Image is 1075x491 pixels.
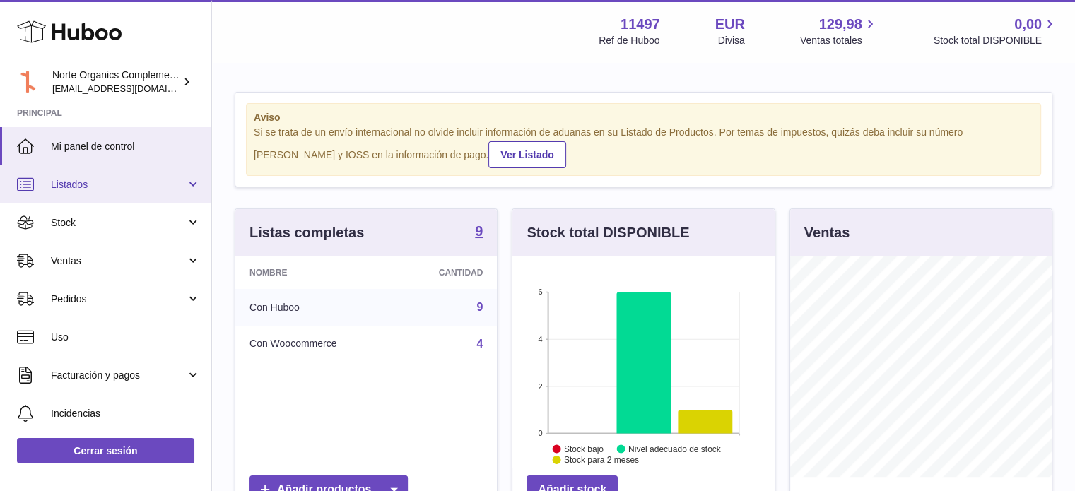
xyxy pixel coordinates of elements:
[475,224,483,241] a: 9
[52,83,208,94] span: [EMAIL_ADDRESS][DOMAIN_NAME]
[51,178,186,191] span: Listados
[715,15,745,34] strong: EUR
[804,223,850,242] h3: Ventas
[476,338,483,350] a: 4
[17,438,194,463] a: Cerrar sesión
[718,34,745,47] div: Divisa
[539,429,543,437] text: 0
[819,15,862,34] span: 129,98
[249,223,364,242] h3: Listas completas
[1014,15,1042,34] span: 0,00
[539,335,543,343] text: 4
[628,444,722,454] text: Nivel adecuado de stock
[488,141,565,168] a: Ver Listado
[564,455,639,465] text: Stock para 2 meses
[564,444,604,454] text: Stock bajo
[475,224,483,238] strong: 9
[599,34,659,47] div: Ref de Huboo
[539,288,543,296] text: 6
[934,34,1058,47] span: Stock total DISPONIBLE
[52,69,180,95] div: Norte Organics Complementos Alimenticios S.L.
[476,301,483,313] a: 9
[51,407,201,420] span: Incidencias
[254,126,1033,168] div: Si se trata de un envío internacional no olvide incluir información de aduanas en su Listado de P...
[51,216,186,230] span: Stock
[235,326,396,362] td: Con Woocommerce
[254,111,1033,124] strong: Aviso
[527,223,689,242] h3: Stock total DISPONIBLE
[396,256,497,289] th: Cantidad
[51,292,186,306] span: Pedidos
[800,34,879,47] span: Ventas totales
[51,140,201,153] span: Mi panel de control
[235,256,396,289] th: Nombre
[934,15,1058,47] a: 0,00 Stock total DISPONIBLE
[621,15,660,34] strong: 11497
[539,381,543,390] text: 2
[51,254,186,268] span: Ventas
[51,369,186,382] span: Facturación y pagos
[17,71,38,93] img: norteorganics@gmail.com
[235,289,396,326] td: Con Huboo
[51,331,201,344] span: Uso
[800,15,879,47] a: 129,98 Ventas totales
